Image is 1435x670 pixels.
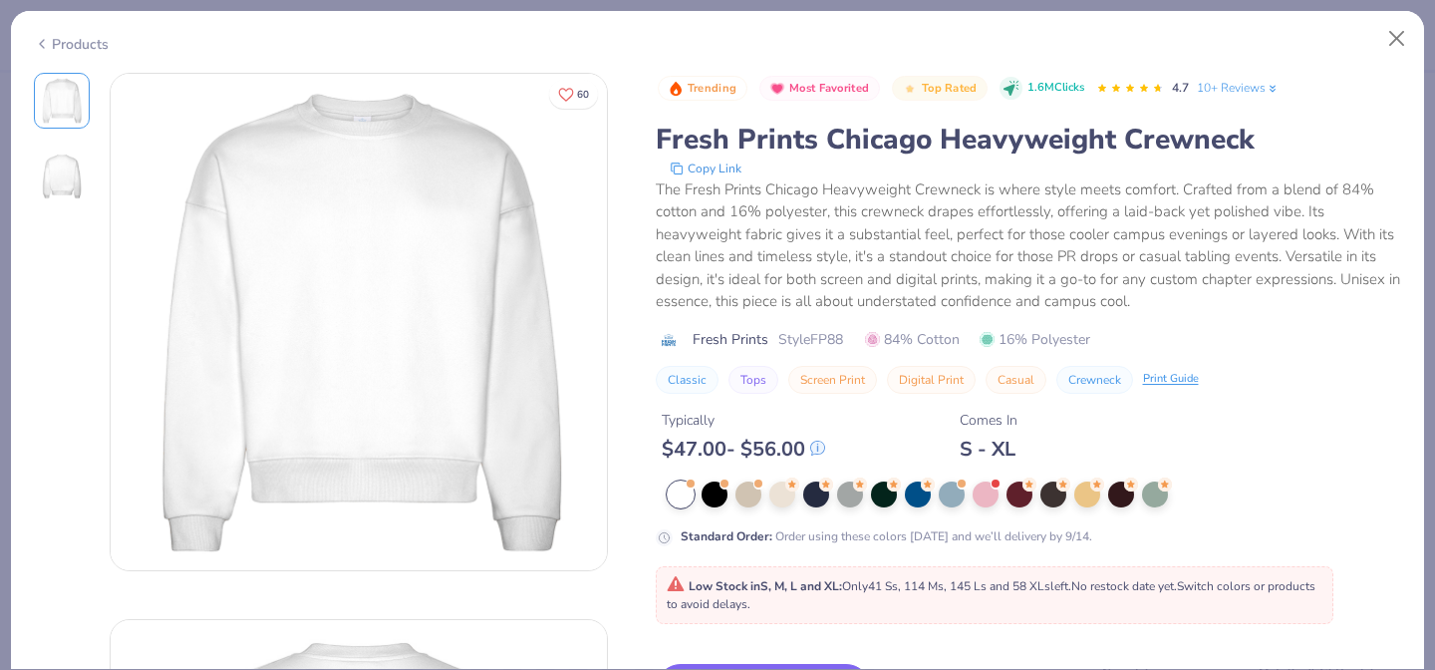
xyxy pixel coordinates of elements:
span: Trending [688,83,736,94]
span: Fresh Prints [693,329,768,350]
div: 4.7 Stars [1096,73,1164,105]
button: Badge Button [759,76,880,102]
img: Trending sort [668,81,684,97]
div: The Fresh Prints Chicago Heavyweight Crewneck is where style meets comfort. Crafted from a blend ... [656,178,1402,313]
button: copy to clipboard [664,159,747,178]
img: Front [111,74,607,570]
img: Most Favorited sort [769,81,785,97]
div: Typically [662,410,825,431]
button: Like [549,80,598,109]
button: Casual [986,366,1046,394]
img: Back [38,153,86,200]
button: Digital Print [887,366,976,394]
span: 16% Polyester [980,329,1090,350]
img: Top Rated sort [902,81,918,97]
div: Fresh Prints Chicago Heavyweight Crewneck [656,121,1402,159]
span: Top Rated [922,83,978,94]
span: 60 [577,90,589,100]
div: Comes In [960,410,1017,431]
img: Front [38,77,86,125]
span: 1.6M Clicks [1027,80,1084,97]
button: Screen Print [788,366,877,394]
button: Close [1378,20,1416,58]
span: 4.7 [1172,80,1189,96]
div: S - XL [960,437,1017,462]
span: Style FP88 [778,329,843,350]
div: Print Guide [1143,371,1199,388]
div: Order using these colors [DATE] and we’ll delivery by 9/14. [681,527,1092,545]
div: Products [34,34,109,55]
strong: Standard Order : [681,528,772,544]
button: Badge Button [892,76,988,102]
button: Classic [656,366,718,394]
button: Crewneck [1056,366,1133,394]
span: Only 41 Ss, 114 Ms, 145 Ls and 58 XLs left. Switch colors or products to avoid delays. [667,578,1315,612]
div: $ 47.00 - $ 56.00 [662,437,825,462]
button: Tops [728,366,778,394]
button: Badge Button [658,76,747,102]
strong: Low Stock in S, M, L and XL : [689,578,842,594]
img: brand logo [656,332,683,348]
span: 84% Cotton [865,329,960,350]
span: No restock date yet. [1071,578,1177,594]
a: 10+ Reviews [1197,79,1280,97]
span: Most Favorited [789,83,869,94]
